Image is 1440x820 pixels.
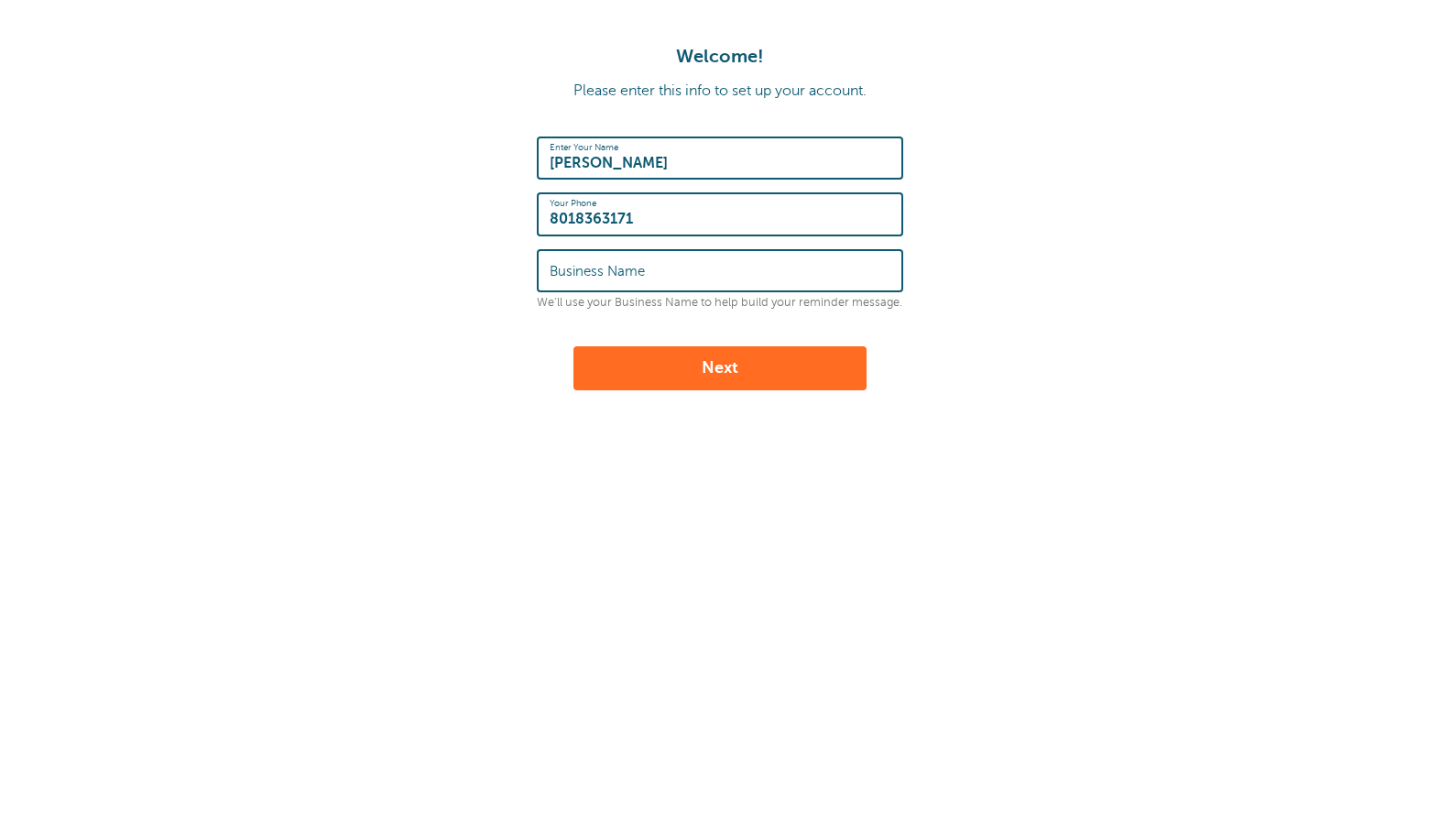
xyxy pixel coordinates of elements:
button: Next [573,346,867,390]
label: Business Name [550,263,645,279]
p: Please enter this info to set up your account. [18,82,1422,100]
h1: Welcome! [18,46,1422,68]
label: Your Phone [550,198,596,209]
label: Enter Your Name [550,142,618,153]
p: We'll use your Business Name to help build your reminder message. [537,296,903,310]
